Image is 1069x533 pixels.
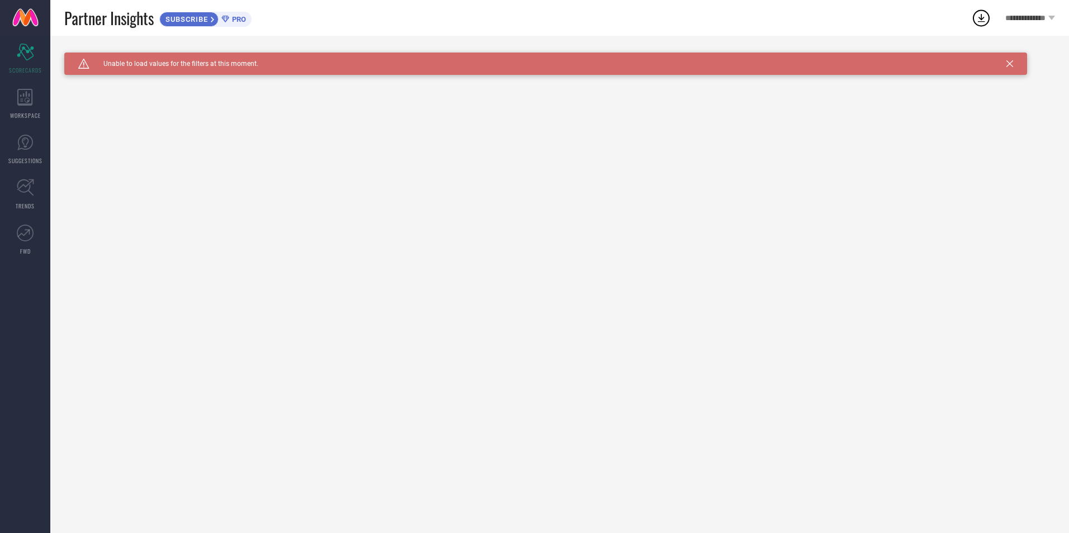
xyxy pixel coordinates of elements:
[16,202,35,210] span: TRENDS
[9,66,42,74] span: SCORECARDS
[64,7,154,30] span: Partner Insights
[64,53,1055,61] div: Unable to load filters at this moment. Please try later.
[20,247,31,255] span: FWD
[89,60,258,68] span: Unable to load values for the filters at this moment.
[971,8,991,28] div: Open download list
[8,156,42,165] span: SUGGESTIONS
[10,111,41,120] span: WORKSPACE
[229,15,246,23] span: PRO
[159,9,252,27] a: SUBSCRIBEPRO
[160,15,211,23] span: SUBSCRIBE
